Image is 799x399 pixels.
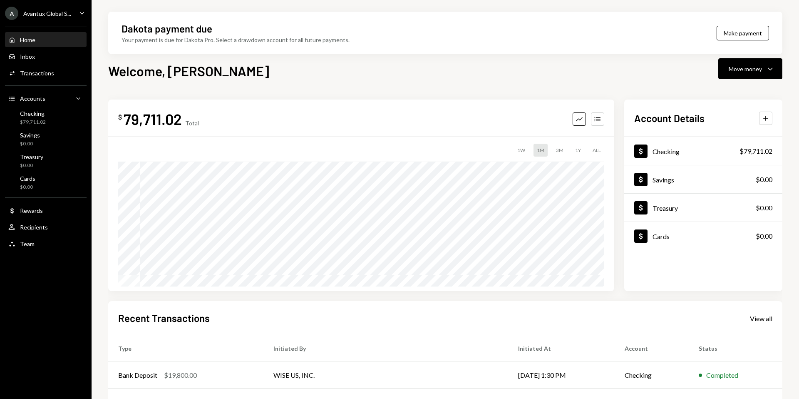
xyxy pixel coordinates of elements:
div: Rewards [20,207,43,214]
th: Initiated At [508,335,615,362]
td: Checking [615,362,689,389]
a: Savings$0.00 [5,129,87,149]
button: Move money [718,58,782,79]
div: Bank Deposit [118,370,157,380]
div: $0.00 [756,175,772,185]
div: $ [118,113,122,121]
div: ALL [589,144,604,157]
td: [DATE] 1:30 PM [508,362,615,389]
div: Your payment is due for Dakota Pro. Select a drawdown account for all future payments. [122,35,350,44]
div: Treasury [20,153,43,160]
div: 1W [514,144,529,157]
a: Savings$0.00 [624,165,782,193]
div: Total [185,120,199,127]
a: Team [5,236,87,251]
a: Home [5,32,87,47]
div: $79,711.02 [739,146,772,156]
div: Savings [653,176,674,184]
div: Recipients [20,224,48,231]
a: View all [750,314,772,323]
div: Checking [653,147,680,155]
div: 1Y [572,144,584,157]
a: Transactions [5,65,87,80]
button: Make payment [717,26,769,40]
div: 1M [533,144,548,157]
a: Recipients [5,219,87,234]
div: Dakota payment due [122,22,212,35]
a: Cards$0.00 [624,222,782,250]
a: Inbox [5,49,87,64]
h1: Welcome, [PERSON_NAME] [108,62,269,79]
div: $0.00 [756,231,772,241]
a: Accounts [5,91,87,106]
div: Avantux Global S... [23,10,71,17]
div: $0.00 [756,203,772,213]
h2: Account Details [634,111,705,125]
div: A [5,7,18,20]
div: $0.00 [20,140,40,147]
div: Completed [706,370,738,380]
th: Type [108,335,263,362]
a: Rewards [5,203,87,218]
div: 3M [553,144,567,157]
div: Home [20,36,35,43]
th: Initiated By [263,335,508,362]
div: Treasury [653,204,678,212]
div: View all [750,314,772,323]
a: Checking$79,711.02 [624,137,782,165]
a: Treasury$0.00 [624,194,782,222]
div: Transactions [20,70,54,77]
th: Status [689,335,782,362]
div: Savings [20,132,40,139]
a: Treasury$0.00 [5,151,87,171]
div: $0.00 [20,184,35,191]
td: WISE US, INC. [263,362,508,389]
div: Inbox [20,53,35,60]
div: Move money [729,65,762,73]
div: Cards [653,232,670,240]
div: $0.00 [20,162,43,169]
a: Checking$79,711.02 [5,107,87,127]
a: Cards$0.00 [5,172,87,192]
div: Checking [20,110,46,117]
div: Cards [20,175,35,182]
div: Accounts [20,95,45,102]
th: Account [615,335,689,362]
div: $79,711.02 [20,119,46,126]
div: Team [20,240,35,247]
div: $19,800.00 [164,370,197,380]
div: 79,711.02 [124,110,182,128]
h2: Recent Transactions [118,311,210,325]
